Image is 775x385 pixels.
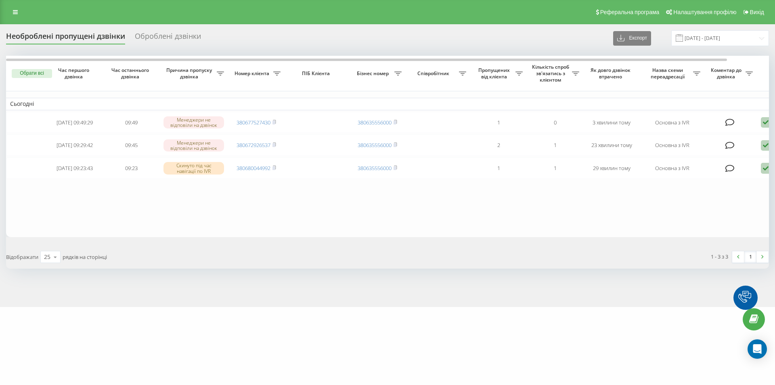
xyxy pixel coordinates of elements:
[358,164,392,172] a: 380635556000
[237,164,270,172] a: 380680044992
[353,70,394,77] span: Бізнес номер
[6,32,125,44] div: Необроблені пропущені дзвінки
[613,31,651,46] button: Експорт
[12,69,52,78] button: Обрати всі
[358,119,392,126] a: 380635556000
[673,9,736,15] span: Налаштування профілю
[163,116,224,128] div: Менеджери не відповіли на дзвінок
[237,141,270,149] a: 380672926537
[583,158,640,179] td: 29 хвилин тому
[711,252,728,261] div: 1 - 3 з 3
[163,67,217,80] span: Причина пропуску дзвінка
[232,70,273,77] span: Номер клієнта
[531,64,572,83] span: Кількість спроб зв'язатись з клієнтом
[103,112,159,133] td: 09:49
[748,339,767,359] div: Open Intercom Messenger
[527,158,583,179] td: 1
[600,9,660,15] span: Реферальна програма
[640,158,704,179] td: Основна з IVR
[63,253,107,261] span: рядків на сторінці
[358,141,392,149] a: 380635556000
[750,9,764,15] span: Вихід
[46,158,103,179] td: [DATE] 09:23:43
[163,139,224,151] div: Менеджери не відповіли на дзвінок
[527,135,583,156] td: 1
[583,112,640,133] td: 3 хвилини тому
[410,70,459,77] span: Співробітник
[527,112,583,133] td: 0
[6,253,38,261] span: Відображати
[237,119,270,126] a: 380677527430
[744,251,756,263] a: 1
[103,158,159,179] td: 09:23
[583,135,640,156] td: 23 хвилини тому
[708,67,746,80] span: Коментар до дзвінка
[46,135,103,156] td: [DATE] 09:29:42
[291,70,342,77] span: ПІБ Клієнта
[470,135,527,156] td: 2
[103,135,159,156] td: 09:45
[474,67,515,80] span: Пропущених від клієнта
[640,112,704,133] td: Основна з IVR
[644,67,693,80] span: Назва схеми переадресації
[470,112,527,133] td: 1
[163,162,224,174] div: Скинуто під час навігації по IVR
[590,67,633,80] span: Як довго дзвінок втрачено
[53,67,96,80] span: Час першого дзвінка
[470,158,527,179] td: 1
[135,32,201,44] div: Оброблені дзвінки
[640,135,704,156] td: Основна з IVR
[44,253,50,261] div: 25
[109,67,153,80] span: Час останнього дзвінка
[46,112,103,133] td: [DATE] 09:49:29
